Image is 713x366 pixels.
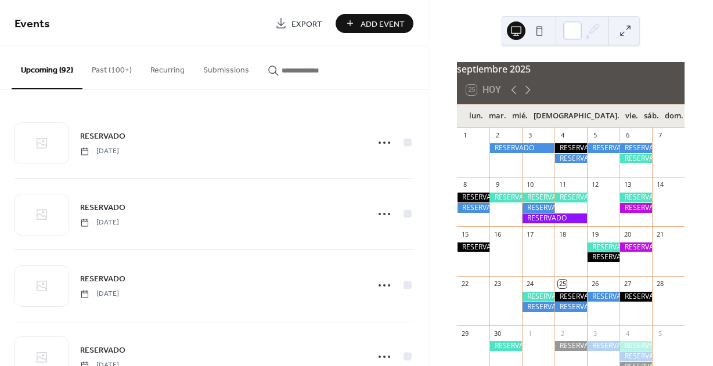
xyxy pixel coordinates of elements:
[493,280,502,288] div: 23
[522,193,554,202] div: RESERVADO
[80,129,125,143] a: RESERVADO
[623,230,632,238] div: 20
[587,242,620,252] div: RESERVADO
[531,104,622,128] div: [DEMOGRAPHIC_DATA].
[554,341,587,351] div: RESERVADO
[522,203,554,213] div: RESERVADO
[525,329,534,338] div: 1
[656,280,664,288] div: 28
[460,180,469,189] div: 8
[620,154,652,164] div: RESERVADO
[525,131,534,140] div: 3
[361,18,405,30] span: Add Event
[460,230,469,238] div: 15
[587,252,620,262] div: RESERVADO
[141,47,194,88] button: Recurring
[620,351,652,361] div: RESERVADO
[558,280,567,288] div: 25
[80,343,125,357] a: RESERVADO
[493,230,502,238] div: 16
[291,18,322,30] span: Export
[554,154,587,164] div: RESERVADO
[590,131,599,140] div: 5
[493,329,502,338] div: 30
[522,292,554,302] div: RESERVADO
[656,180,664,189] div: 14
[80,218,119,228] span: [DATE]
[587,292,620,302] div: RESERVADO
[623,280,632,288] div: 27
[656,329,664,338] div: 5
[80,202,125,214] span: RESERVADO
[590,280,599,288] div: 26
[620,193,652,202] div: RESERVADO
[558,230,567,238] div: 18
[493,180,502,189] div: 9
[558,131,567,140] div: 4
[525,280,534,288] div: 24
[82,47,141,88] button: Past (100+)
[457,62,685,76] div: septiembre 2025
[489,143,554,153] div: RESERVADO
[525,230,534,238] div: 17
[460,280,469,288] div: 22
[620,203,652,213] div: RESERVADO
[80,289,119,299] span: [DATE]
[622,104,641,128] div: vie.
[509,104,531,128] div: mié.
[662,104,686,128] div: dom.
[554,193,587,202] div: RESERVADO
[641,104,662,128] div: sáb.
[554,143,587,153] div: RESERVADO
[554,302,587,312] div: RESERVADO
[620,143,652,153] div: RESERVADO
[80,131,125,143] span: RESERVADO
[620,341,652,351] div: RESERVADO
[457,193,489,202] div: RESERVADO
[522,302,554,312] div: RESERVADO
[466,104,486,128] div: lun.
[460,131,469,140] div: 1
[457,242,489,252] div: RESERVADO
[267,14,331,33] a: Export
[525,180,534,189] div: 10
[489,193,522,202] div: RESERVADO
[590,180,599,189] div: 12
[489,341,522,351] div: RESERVADO
[554,292,587,302] div: RESERVADO
[590,230,599,238] div: 19
[587,341,620,351] div: RESERVADO
[80,273,125,285] span: RESERVADO
[486,104,509,128] div: mar.
[620,242,652,252] div: RESERVADO
[656,230,664,238] div: 21
[15,13,50,35] span: Events
[623,329,632,338] div: 4
[12,47,82,89] button: Upcoming (92)
[80,146,119,157] span: [DATE]
[623,131,632,140] div: 6
[194,47,258,88] button: Submissions
[620,292,652,302] div: RESERVADO
[587,143,620,153] div: RESERVADO
[623,180,632,189] div: 13
[460,329,469,338] div: 29
[80,345,125,357] span: RESERVADO
[457,203,489,213] div: RESERVADO
[558,180,567,189] div: 11
[80,272,125,285] a: RESERVADO
[590,329,599,338] div: 3
[493,131,502,140] div: 2
[80,201,125,214] a: RESERVADO
[336,14,413,33] button: Add Event
[558,329,567,338] div: 2
[656,131,664,140] div: 7
[522,213,587,223] div: RESERVADO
